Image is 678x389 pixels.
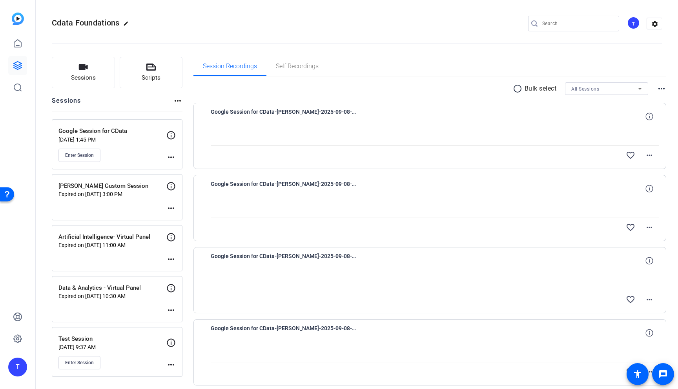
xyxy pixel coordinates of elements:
[626,223,635,232] mat-icon: favorite_border
[658,369,668,379] mat-icon: message
[58,242,166,248] p: Expired on [DATE] 11:00 AM
[211,251,356,270] span: Google Session for CData-[PERSON_NAME]-2025-09-08-11-09-38-932-3
[58,293,166,299] p: Expired on [DATE] 10:30 AM
[58,334,166,344] p: Test Session
[58,233,166,242] p: Artificial Intelligence- Virtual Panel
[513,84,525,93] mat-icon: radio_button_unchecked
[626,367,635,376] mat-icon: favorite_border
[173,96,182,105] mat-icon: more_horiz
[276,63,319,69] span: Self Recordings
[626,151,635,160] mat-icon: favorite_border
[52,96,81,111] h2: Sessions
[166,305,176,315] mat-icon: more_horiz
[627,16,640,29] div: T
[120,57,183,88] button: Scripts
[166,153,176,162] mat-icon: more_horiz
[58,191,166,197] p: Expired on [DATE] 3:00 PM
[8,358,27,376] div: T
[142,73,160,82] span: Scripts
[65,152,94,158] span: Enter Session
[211,107,356,126] span: Google Session for CData-[PERSON_NAME]-2025-09-08-11-33-59-772-3
[571,86,599,92] span: All Sessions
[52,18,119,27] span: Cdata Foundations
[52,57,115,88] button: Sessions
[627,16,641,30] ngx-avatar: TSEC
[58,344,166,350] p: [DATE] 9:37 AM
[12,13,24,25] img: blue-gradient.svg
[645,295,654,304] mat-icon: more_horiz
[58,182,166,191] p: [PERSON_NAME] Custom Session
[166,204,176,213] mat-icon: more_horiz
[626,295,635,304] mat-icon: favorite_border
[58,149,100,162] button: Enter Session
[71,73,96,82] span: Sessions
[633,369,642,379] mat-icon: accessibility
[58,127,166,136] p: Google Session for CData
[525,84,557,93] p: Bulk select
[645,151,654,160] mat-icon: more_horiz
[166,254,176,264] mat-icon: more_horiz
[211,324,356,342] span: Google Session for CData-[PERSON_NAME]-2025-09-08-11-09-38-932-2
[65,360,94,366] span: Enter Session
[542,19,613,28] input: Search
[645,223,654,232] mat-icon: more_horiz
[58,284,166,293] p: Data & Analytics - Virtual Panel
[166,360,176,369] mat-icon: more_horiz
[657,84,666,93] mat-icon: more_horiz
[645,367,654,376] mat-icon: more_horiz
[211,179,356,198] span: Google Session for CData-[PERSON_NAME]-2025-09-08-11-33-59-772-2
[58,136,166,143] p: [DATE] 1:45 PM
[647,18,663,30] mat-icon: settings
[58,356,100,369] button: Enter Session
[123,21,133,30] mat-icon: edit
[203,63,257,69] span: Session Recordings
